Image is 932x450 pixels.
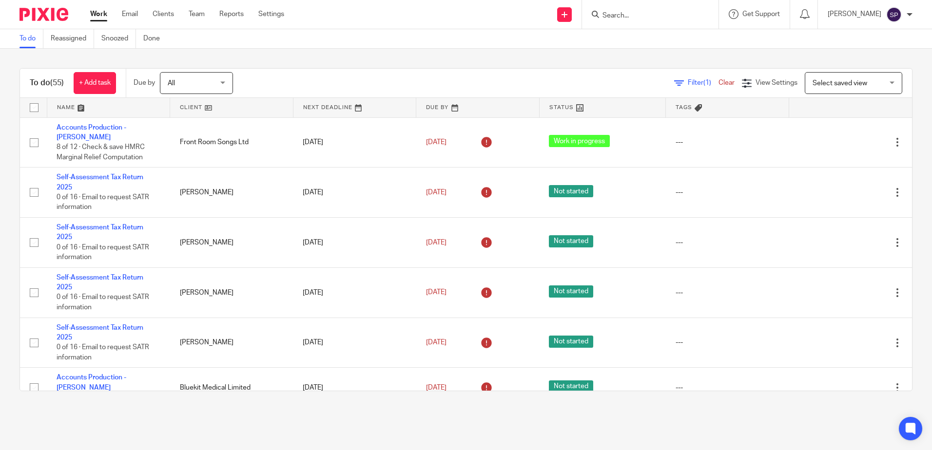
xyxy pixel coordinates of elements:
[90,9,107,19] a: Work
[756,79,797,86] span: View Settings
[549,235,593,247] span: Not started
[293,168,416,218] td: [DATE]
[293,267,416,318] td: [DATE]
[742,11,780,18] span: Get Support
[426,189,447,196] span: [DATE]
[57,144,145,161] span: 8 of 12 · Check & save HMRC Marginal Relief Computation
[688,79,718,86] span: Filter
[57,174,143,190] a: Self-Assessment Tax Return 2025
[189,9,205,19] a: Team
[828,9,881,19] p: [PERSON_NAME]
[676,288,779,298] div: ---
[168,80,175,87] span: All
[718,79,735,86] a: Clear
[30,78,64,88] h1: To do
[293,218,416,268] td: [DATE]
[886,7,902,22] img: svg%3E
[170,267,293,318] td: [PERSON_NAME]
[170,368,293,408] td: Bluekit Medical Limited
[219,9,244,19] a: Reports
[549,185,593,197] span: Not started
[19,8,68,21] img: Pixie
[74,72,116,94] a: + Add task
[426,139,447,146] span: [DATE]
[57,124,126,141] a: Accounts Production - [PERSON_NAME]
[549,135,610,147] span: Work in progress
[676,187,779,197] div: ---
[676,238,779,247] div: ---
[602,12,689,20] input: Search
[426,384,447,391] span: [DATE]
[813,80,867,87] span: Select saved view
[134,78,155,88] p: Due by
[57,224,143,241] a: Self-Assessment Tax Return 2025
[549,285,593,298] span: Not started
[57,274,143,291] a: Self-Assessment Tax Return 2025
[101,29,136,48] a: Snoozed
[57,324,143,341] a: Self-Assessment Tax Return 2025
[57,194,149,211] span: 0 of 16 · Email to request SATR information
[258,9,284,19] a: Settings
[426,239,447,246] span: [DATE]
[293,368,416,408] td: [DATE]
[170,218,293,268] td: [PERSON_NAME]
[50,79,64,87] span: (55)
[676,137,779,147] div: ---
[170,318,293,368] td: [PERSON_NAME]
[703,79,711,86] span: (1)
[19,29,43,48] a: To do
[426,339,447,346] span: [DATE]
[676,105,692,110] span: Tags
[57,374,126,391] a: Accounts Production - [PERSON_NAME]
[549,336,593,348] span: Not started
[57,244,149,261] span: 0 of 16 · Email to request SATR information
[676,337,779,347] div: ---
[143,29,167,48] a: Done
[293,117,416,168] td: [DATE]
[293,318,416,368] td: [DATE]
[57,294,149,311] span: 0 of 16 · Email to request SATR information
[153,9,174,19] a: Clients
[676,383,779,393] div: ---
[426,289,447,296] span: [DATE]
[170,117,293,168] td: Front Room Songs Ltd
[57,344,149,361] span: 0 of 16 · Email to request SATR information
[122,9,138,19] a: Email
[549,380,593,393] span: Not started
[170,168,293,218] td: [PERSON_NAME]
[51,29,94,48] a: Reassigned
